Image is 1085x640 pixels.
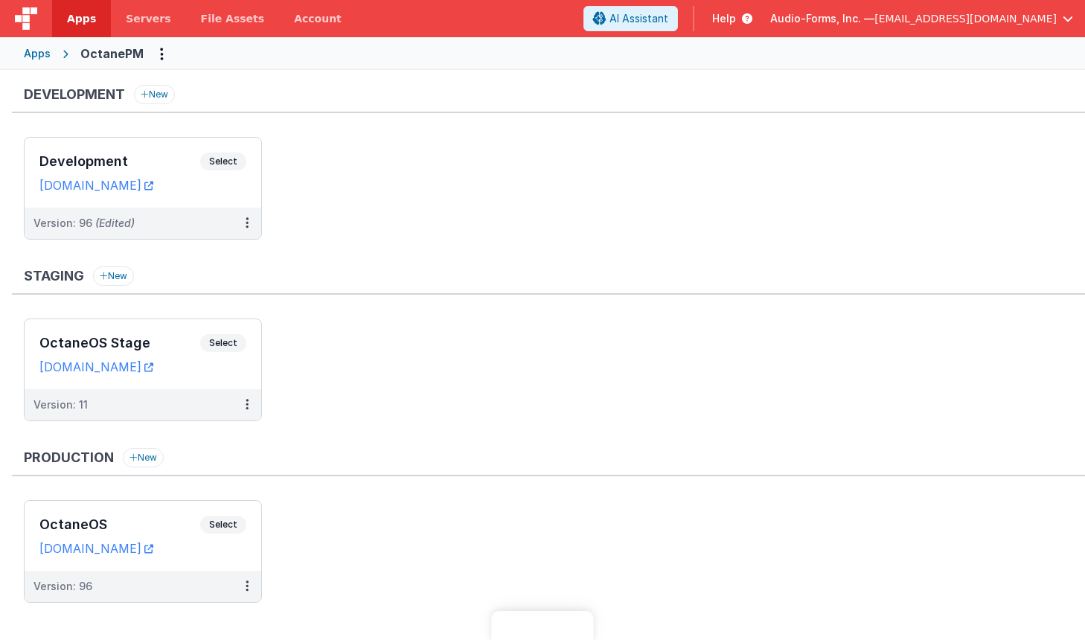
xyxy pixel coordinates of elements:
button: AI Assistant [583,6,678,31]
span: Audio-Forms, Inc. — [770,11,874,26]
h3: Staging [24,269,84,284]
h3: OctaneOS Stage [39,336,200,351]
button: Audio-Forms, Inc. — [EMAIL_ADDRESS][DOMAIN_NAME] [770,11,1073,26]
span: File Assets [201,11,265,26]
div: Version: 96 [33,579,92,594]
div: Version: 11 [33,397,88,412]
a: [DOMAIN_NAME] [39,541,153,556]
span: Select [200,516,246,534]
div: Version: 96 [33,216,135,231]
button: New [93,266,134,286]
span: Servers [126,11,170,26]
span: (Edited) [95,217,135,229]
a: [DOMAIN_NAME] [39,178,153,193]
span: AI Assistant [609,11,668,26]
span: Select [200,153,246,170]
div: OctanePM [80,45,144,63]
span: Select [200,334,246,352]
a: [DOMAIN_NAME] [39,359,153,374]
span: [EMAIL_ADDRESS][DOMAIN_NAME] [874,11,1057,26]
button: Options [150,42,173,65]
h3: Development [24,87,125,102]
h3: Development [39,154,200,169]
button: New [123,448,164,467]
span: Help [712,11,736,26]
h3: Production [24,450,114,465]
div: Apps [24,46,51,61]
button: New [134,85,175,104]
span: Apps [67,11,96,26]
h3: OctaneOS [39,517,200,532]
